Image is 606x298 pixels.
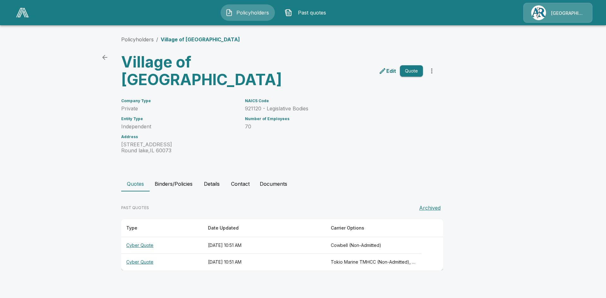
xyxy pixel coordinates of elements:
[121,106,237,112] p: Private
[156,36,158,43] li: /
[280,4,334,21] button: Past quotes IconPast quotes
[245,124,423,130] p: 70
[121,254,203,271] th: Cyber Quote
[245,117,423,121] h6: Number of Employees
[285,9,292,16] img: Past quotes Icon
[161,36,240,43] p: Village of [GEOGRAPHIC_DATA]
[121,176,485,191] div: policyholder tabs
[121,124,237,130] p: Independent
[235,9,270,16] span: Policyholders
[295,9,330,16] span: Past quotes
[425,65,438,77] button: more
[326,219,421,237] th: Carrier Options
[121,176,150,191] button: Quotes
[203,219,326,237] th: Date Updated
[377,66,397,76] a: edit
[386,67,396,75] p: Edit
[121,135,237,139] h6: Address
[121,219,203,237] th: Type
[245,106,423,112] p: 921120 - Legislative Bodies
[121,117,237,121] h6: Entity Type
[221,4,275,21] button: Policyholders IconPolicyholders
[326,254,421,271] th: Tokio Marine TMHCC (Non-Admitted), Cowbell (Non-Admitted), Cowbell (Admitted), Coalition (Non-Adm...
[417,202,443,214] button: Archived
[121,142,237,154] p: [STREET_ADDRESS] Round lake , IL 60073
[121,205,149,211] p: PAST QUOTES
[255,176,292,191] button: Documents
[198,176,226,191] button: Details
[226,176,255,191] button: Contact
[121,219,443,270] table: responsive table
[121,36,154,43] a: Policyholders
[150,176,198,191] button: Binders/Policies
[121,99,237,103] h6: Company Type
[203,237,326,254] th: [DATE] 10:51 AM
[326,237,421,254] th: Cowbell (Non-Admitted)
[121,53,277,89] h3: Village of [GEOGRAPHIC_DATA]
[400,65,423,77] button: Quote
[245,99,423,103] h6: NAICS Code
[203,254,326,271] th: [DATE] 10:51 AM
[121,36,240,43] nav: breadcrumb
[16,8,29,17] img: AA Logo
[98,51,111,64] a: back
[225,9,233,16] img: Policyholders Icon
[121,237,203,254] th: Cyber Quote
